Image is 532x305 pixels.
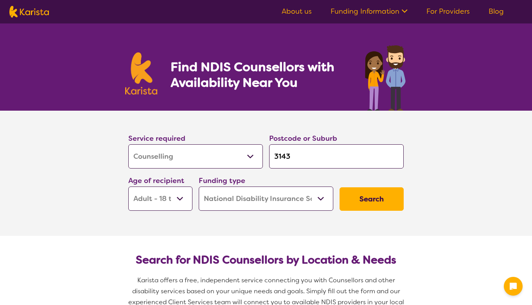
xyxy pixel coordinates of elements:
img: counselling [362,42,407,111]
h1: Find NDIS Counsellors with Availability Near You [171,59,347,90]
button: Search [340,187,404,211]
label: Age of recipient [128,176,184,185]
a: About us [282,7,312,16]
label: Postcode or Suburb [269,134,337,143]
label: Funding type [199,176,245,185]
img: Karista logo [9,6,49,18]
a: Blog [489,7,504,16]
a: For Providers [426,7,470,16]
h2: Search for NDIS Counsellors by Location & Needs [135,253,397,267]
a: Funding Information [331,7,408,16]
label: Service required [128,134,185,143]
img: Karista logo [125,52,157,95]
input: Type [269,144,404,169]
